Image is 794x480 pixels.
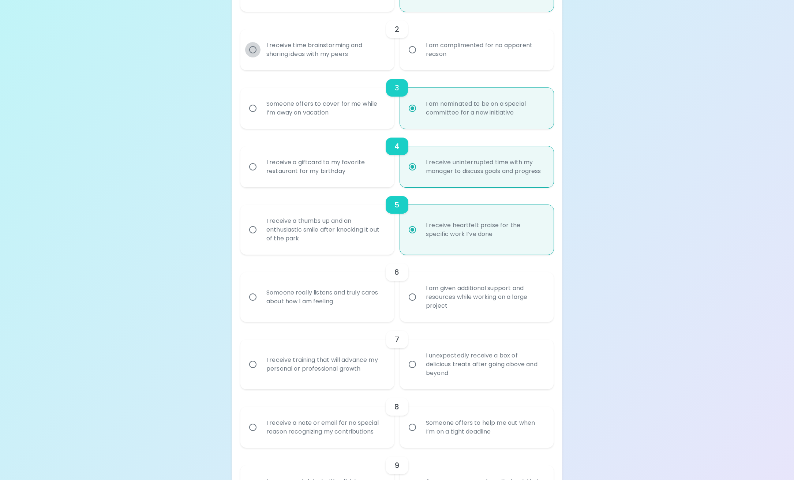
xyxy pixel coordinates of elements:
h6: 8 [394,401,399,413]
h6: 5 [394,199,399,211]
div: choice-group-check [240,389,554,448]
h6: 2 [395,23,399,35]
div: I receive heartfelt praise for the specific work I’ve done [420,212,550,247]
div: choice-group-check [240,129,554,187]
h6: 9 [394,460,399,471]
div: I receive uninterrupted time with my manager to discuss goals and progress [420,149,550,184]
div: choice-group-check [240,187,554,255]
div: Someone really listens and truly cares about how I am feeling [261,280,390,315]
div: I am complimented for no apparent reason [420,32,550,67]
div: I am nominated to be on a special committee for a new initiative [420,91,550,126]
h6: 3 [395,82,399,94]
div: Someone offers to help me out when I’m on a tight deadline [420,410,550,445]
div: Someone offers to cover for me while I’m away on vacation [261,91,390,126]
div: choice-group-check [240,255,554,322]
div: choice-group-check [240,12,554,70]
div: I am given additional support and resources while working on a large project [420,275,550,319]
div: choice-group-check [240,70,554,129]
div: I receive time brainstorming and sharing ideas with my peers [261,32,390,67]
h6: 7 [395,334,399,345]
div: choice-group-check [240,322,554,389]
div: I receive training that will advance my personal or professional growth [261,347,390,382]
div: I receive a thumbs up and an enthusiastic smile after knocking it out of the park [261,208,390,252]
h6: 6 [394,266,399,278]
h6: 4 [394,140,399,152]
div: I receive a note or email for no special reason recognizing my contributions [261,410,390,445]
div: I unexpectedly receive a box of delicious treats after going above and beyond [420,342,550,386]
div: I receive a giftcard to my favorite restaurant for my birthday [261,149,390,184]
